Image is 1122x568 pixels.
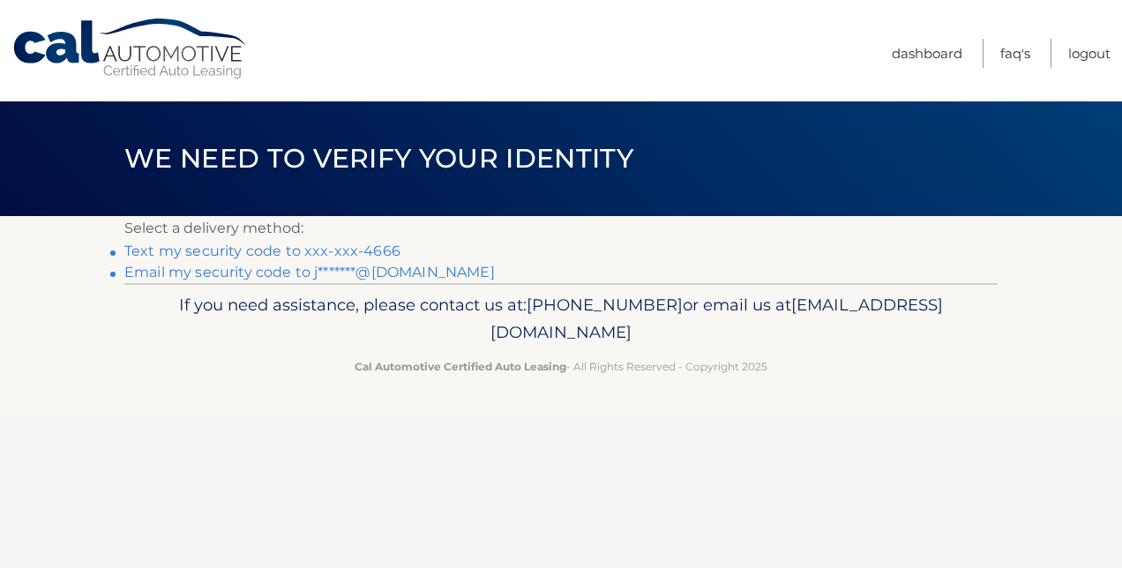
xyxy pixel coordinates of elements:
[124,142,633,175] span: We need to verify your identity
[355,360,566,373] strong: Cal Automotive Certified Auto Leasing
[527,295,683,315] span: [PHONE_NUMBER]
[11,18,250,80] a: Cal Automotive
[124,264,495,280] a: Email my security code to j*******@[DOMAIN_NAME]
[136,291,986,348] p: If you need assistance, please contact us at: or email us at
[124,216,998,241] p: Select a delivery method:
[1000,39,1030,68] a: FAQ's
[124,243,400,259] a: Text my security code to xxx-xxx-4666
[892,39,962,68] a: Dashboard
[1068,39,1111,68] a: Logout
[136,357,986,376] p: - All Rights Reserved - Copyright 2025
